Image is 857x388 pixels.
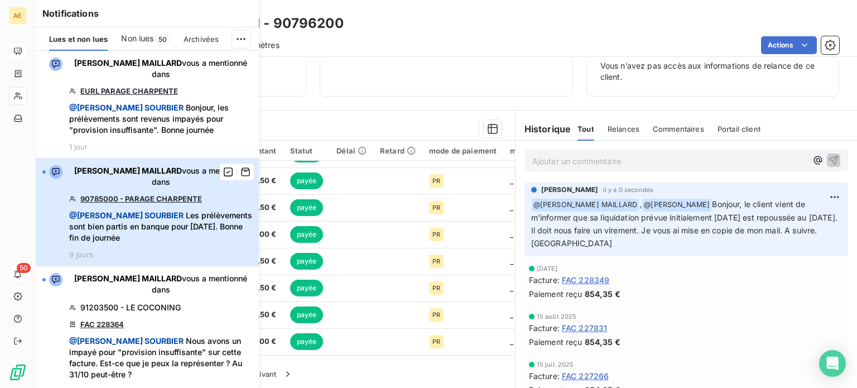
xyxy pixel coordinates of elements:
span: Lues et non lues [49,35,108,44]
span: FAC 227266 [562,370,609,382]
button: Suivant [244,362,300,386]
span: Archivées [184,35,219,44]
span: 15 juil. 2025 [537,361,574,368]
span: _ [510,176,513,185]
span: vous a mentionné dans [69,273,252,295]
span: payée [290,199,324,216]
span: Commentaires [653,124,704,133]
span: 600,00 € [242,336,276,347]
span: 821,50 € [242,282,276,294]
span: _ [510,256,513,266]
span: 821,50 € [242,175,276,186]
span: PR [432,285,440,291]
span: 821,50 € [242,256,276,267]
span: PR [432,258,440,265]
span: Portail client [718,124,760,133]
span: 821,50 € [242,309,276,320]
span: _ [510,337,513,346]
span: PR [432,178,440,184]
a: FAC 228364 [80,320,124,329]
span: _ [510,310,513,319]
span: Bonjour, les prélèvements sont revenus impayés pour "provision insuffisante". Bonne journée [69,102,252,136]
a: EURL PARAGE CHARPENTE [80,87,178,95]
div: Retard [380,146,416,155]
span: _ [510,203,513,212]
span: Paiement reçu [529,336,582,348]
span: [PERSON_NAME] [541,185,599,195]
span: @ [PERSON_NAME] SOURBIER [69,103,184,112]
span: @ [PERSON_NAME] SOURBIER [69,336,184,346]
span: 9 jours [69,250,93,259]
span: 50 [17,263,31,273]
span: PR [432,231,440,238]
span: [PERSON_NAME] MAILLARD [74,166,182,175]
span: il y a 0 secondes [603,186,654,193]
span: 50 [155,34,170,44]
div: Vous n’avez pas accès aux informations de relance de ce client. [600,40,825,83]
span: Paiement reçu [529,288,582,300]
span: Les prélèvements sont bien partis en banque pour [DATE]. Bonne fin de journée [69,210,252,243]
span: [PERSON_NAME] MAILLARD [74,274,182,283]
span: 240,00 € [242,229,276,240]
span: 91203500 - LE COCONING [80,302,181,313]
div: Montant [242,146,276,155]
span: [PERSON_NAME] MAILLARD [74,58,182,68]
span: payée [290,173,324,189]
span: _ [510,283,513,293]
span: PR [432,312,440,318]
span: @ [PERSON_NAME] MAILLARD [532,199,639,212]
h6: Notifications [42,7,252,20]
span: payée [290,280,324,296]
div: Délai [336,146,367,155]
span: FAC 227831 [562,322,608,334]
span: PR [432,338,440,345]
span: 1 jour [69,142,88,151]
span: payée [290,306,324,323]
span: 854,35 € [585,288,620,300]
a: 90785000 - PARAGE CHARPENTE [80,194,202,203]
span: Facture : [529,274,560,286]
span: vous a mentionné dans [69,165,252,188]
button: [PERSON_NAME] MAILLARDvous a mentionné dans90785000 - PARAGE CHARPENTE @[PERSON_NAME] SOURBIER Le... [36,159,259,266]
span: payée [290,333,324,350]
span: 821,50 € [242,202,276,213]
span: Non lues [121,33,153,44]
span: Tout [577,124,594,133]
button: Actions [761,36,817,54]
span: Facture : [529,370,560,382]
span: 15 août 2025 [537,313,577,320]
span: , [639,199,642,209]
div: AE [9,7,27,25]
span: @ [PERSON_NAME] [642,199,711,212]
img: Logo LeanPay [9,363,27,381]
div: moyen de paiement [510,146,582,155]
div: mode de paiement [429,146,497,155]
span: Facture : [529,322,560,334]
span: PR [432,204,440,211]
span: payée [290,253,324,270]
span: vous a mentionné dans [69,58,252,80]
span: @ [PERSON_NAME] SOURBIER [69,210,184,220]
span: Bonjour, le client vient de m'informer que sa liquidation prévue initialement [DATE] est repoussé... [531,199,840,248]
h6: Historique [516,122,571,136]
div: Open Intercom Messenger [819,350,846,377]
span: FAC 228349 [562,274,610,286]
button: [PERSON_NAME] MAILLARDvous a mentionné dansEURL PARAGE CHARPENTE @[PERSON_NAME] SOURBIER Bonjour,... [36,51,259,159]
span: [DATE] [537,265,558,272]
span: payée [290,226,324,243]
span: _ [510,229,513,239]
span: Nous avons un impayé pour "provision insuffisante" sur cette facture. Est-ce que je peux la repré... [69,336,252,380]
span: Relances [608,124,639,133]
div: Statut [290,146,324,155]
span: 854,35 € [585,336,620,348]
